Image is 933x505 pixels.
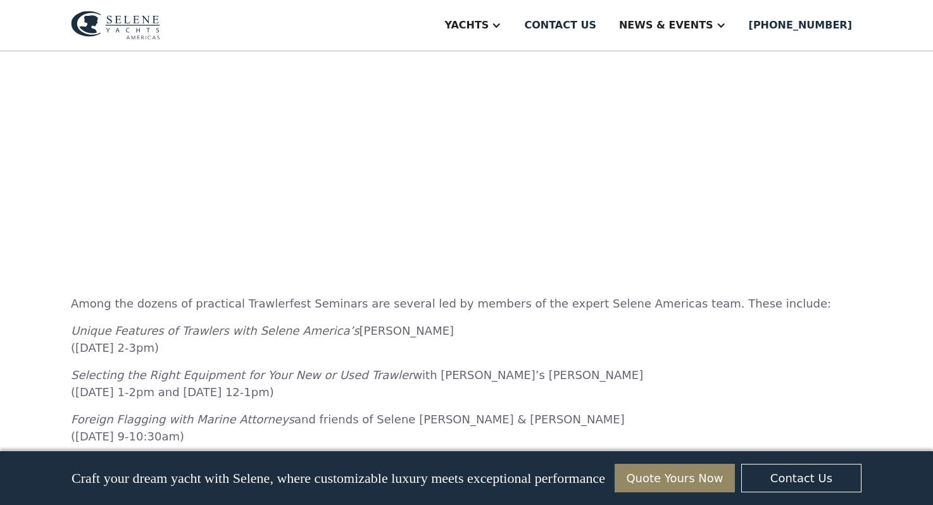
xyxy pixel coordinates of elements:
[71,324,360,337] em: Unique Features of Trawlers with Selene America’s
[444,18,489,33] div: Yachts
[619,18,713,33] div: News & EVENTS
[749,18,852,33] div: [PHONE_NUMBER]
[741,464,861,492] a: Contact Us
[524,18,596,33] div: Contact us
[615,464,735,492] a: Quote Yours Now
[71,366,862,401] p: ‍ with [PERSON_NAME]’s [PERSON_NAME] ([DATE] 1-2pm and [DATE] 12-1pm)
[71,368,413,382] em: Selecting the Right Equipment for Your New or Used Trawler
[71,278,862,312] p: ‍ Among the dozens of practical Trawlerfest Seminars are several led by members of the expert Sel...
[71,411,862,479] p: ‍ and friends of Selene [PERSON_NAME] & [PERSON_NAME] ([DATE] 9-10:30am) ‍ Seminars can fill up f...
[72,470,605,487] p: Craft your dream yacht with Selene, where customizable luxury meets exceptional performance
[71,413,294,426] em: Foreign Flagging with Marine Attorneys
[71,322,862,356] p: ‍ [PERSON_NAME] ([DATE] 2-3pm)
[71,11,160,40] img: logo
